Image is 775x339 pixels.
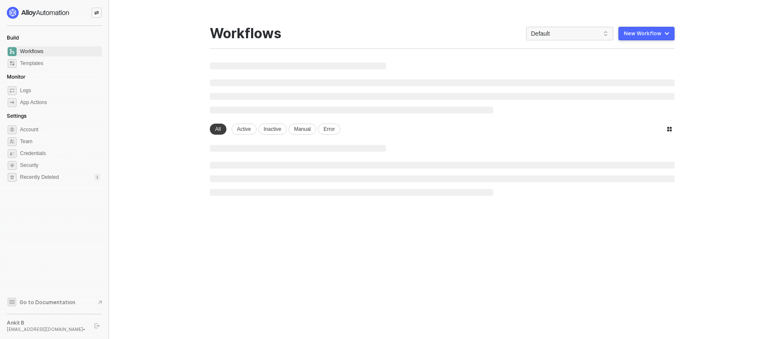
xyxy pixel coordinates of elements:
[96,298,104,307] span: document-arrow
[7,7,70,19] img: logo
[20,85,100,96] span: Logs
[7,113,26,119] span: Settings
[20,160,100,170] span: Security
[531,27,608,40] span: Default
[20,299,75,306] span: Go to Documentation
[20,99,47,106] div: App Actions
[94,323,100,328] span: logout
[210,25,281,42] div: Workflows
[232,124,257,135] div: Active
[94,174,100,181] div: 1
[20,174,59,181] span: Recently Deleted
[618,27,675,40] button: New Workflow
[8,298,16,306] span: documentation
[624,30,661,37] div: New Workflow
[7,326,87,332] div: [EMAIL_ADDRESS][DOMAIN_NAME] •
[20,46,100,56] span: Workflows
[8,125,17,134] span: settings
[210,124,226,135] div: All
[20,58,100,68] span: Templates
[20,124,100,135] span: Account
[8,173,17,182] span: settings
[289,124,316,135] div: Manual
[7,7,102,19] a: logo
[8,47,17,56] span: dashboard
[8,59,17,68] span: marketplace
[8,86,17,95] span: icon-logs
[7,319,87,326] div: Ankit B
[8,98,17,107] span: icon-app-actions
[20,148,100,158] span: Credentials
[318,124,340,135] div: Error
[7,34,19,41] span: Build
[8,161,17,170] span: security
[94,10,99,15] span: icon-swap
[7,297,102,307] a: Knowledge Base
[7,73,26,80] span: Monitor
[258,124,287,135] div: Inactive
[8,149,17,158] span: credentials
[20,136,100,147] span: Team
[8,137,17,146] span: team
